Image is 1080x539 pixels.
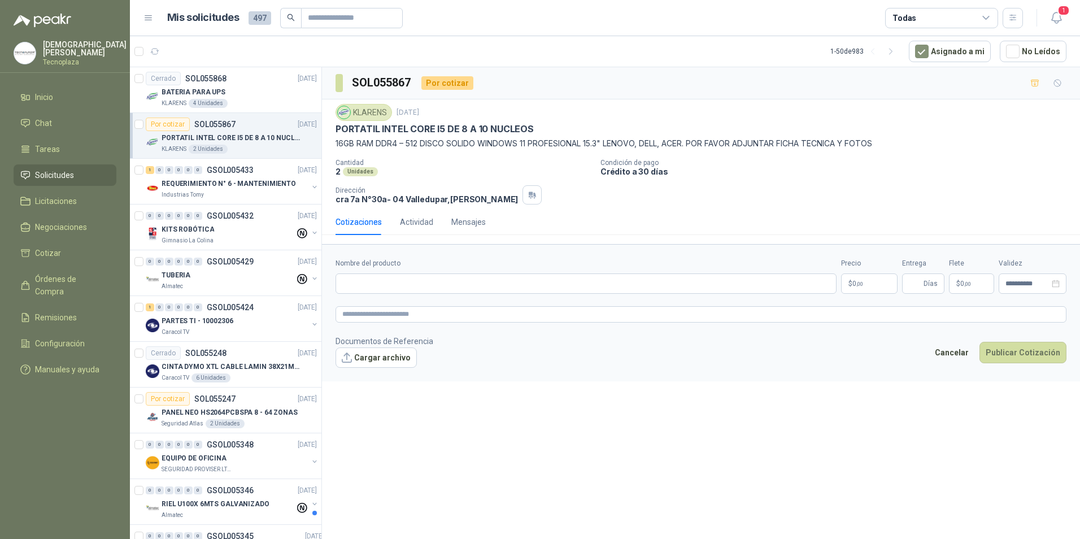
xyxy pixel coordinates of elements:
[162,179,296,189] p: REQUERIMIENTO N° 6 - MANTENIMIENTO
[146,181,159,195] img: Company Logo
[336,194,518,204] p: cra 7a N°30a- 04 Valledupar , [PERSON_NAME]
[35,311,77,324] span: Remisiones
[146,441,154,449] div: 0
[960,280,971,287] span: 0
[165,212,173,220] div: 0
[130,342,321,388] a: CerradoSOL055248[DATE] Company LogoCINTA DYMO XTL CABLE LAMIN 38X21MMBLANCOCaracol TV6 Unidades
[892,12,916,24] div: Todas
[207,166,254,174] p: GSOL005433
[336,216,382,228] div: Cotizaciones
[400,216,433,228] div: Actividad
[184,303,193,311] div: 0
[184,166,193,174] div: 0
[902,258,944,269] label: Entrega
[249,11,271,25] span: 497
[162,465,233,474] p: SEGURIDAD PROVISER LTDA
[162,190,204,199] p: Industrias Tomy
[35,363,99,376] span: Manuales y ayuda
[287,14,295,21] span: search
[146,166,154,174] div: 1
[979,342,1066,363] button: Publicar Cotización
[343,167,378,176] div: Unidades
[856,281,863,287] span: ,00
[1000,41,1066,62] button: No Leídos
[421,76,473,90] div: Por cotizar
[165,441,173,449] div: 0
[600,167,1075,176] p: Crédito a 30 días
[298,73,317,84] p: [DATE]
[999,258,1066,269] label: Validez
[336,167,341,176] p: 2
[167,10,239,26] h1: Mis solicitudes
[14,42,36,64] img: Company Logo
[162,511,183,520] p: Almatec
[194,212,202,220] div: 0
[165,303,173,311] div: 0
[165,486,173,494] div: 0
[43,41,127,56] p: [DEMOGRAPHIC_DATA] [PERSON_NAME]
[841,273,898,294] p: $0,00
[1046,8,1066,28] button: 1
[35,273,106,298] span: Órdenes de Compra
[162,133,302,144] p: PORTATIL INTEL CORE I5 DE 8 A 10 NUCLEOS
[43,59,127,66] p: Tecnoplaza
[929,342,975,363] button: Cancelar
[146,258,154,266] div: 0
[298,440,317,450] p: [DATE]
[162,373,189,382] p: Caracol TV
[909,41,991,62] button: Asignado a mi
[35,195,77,207] span: Licitaciones
[146,502,159,515] img: Company Logo
[207,258,254,266] p: GSOL005429
[207,441,254,449] p: GSOL005348
[130,388,321,433] a: Por cotizarSOL055247[DATE] Company LogoPANEL NEO HS2064PCBSPA 8 - 64 ZONASSeguridad Atlas2 Unidades
[298,119,317,130] p: [DATE]
[207,212,254,220] p: GSOL005432
[852,280,863,287] span: 0
[162,99,186,108] p: KLARENS
[146,118,190,131] div: Por cotizar
[184,258,193,266] div: 0
[155,441,164,449] div: 0
[14,268,116,302] a: Órdenes de Compra
[194,258,202,266] div: 0
[35,221,87,233] span: Negociaciones
[146,90,159,103] img: Company Logo
[155,486,164,494] div: 0
[185,75,227,82] p: SOL055868
[162,87,225,98] p: BATERIA PARA UPS
[298,211,317,221] p: [DATE]
[35,169,74,181] span: Solicitudes
[185,349,227,357] p: SOL055248
[175,486,183,494] div: 0
[194,441,202,449] div: 0
[162,419,203,428] p: Seguridad Atlas
[189,145,228,154] div: 2 Unidades
[14,112,116,134] a: Chat
[146,72,181,85] div: Cerrado
[336,335,433,347] p: Documentos de Referencia
[162,224,214,235] p: KITS ROBÓTICA
[949,258,994,269] label: Flete
[155,303,164,311] div: 0
[194,303,202,311] div: 0
[14,190,116,212] a: Licitaciones
[35,337,85,350] span: Configuración
[206,419,245,428] div: 2 Unidades
[298,257,317,267] p: [DATE]
[14,359,116,380] a: Manuales y ayuda
[14,242,116,264] a: Cotizar
[165,166,173,174] div: 0
[14,333,116,354] a: Configuración
[146,273,159,286] img: Company Logo
[175,441,183,449] div: 0
[14,86,116,108] a: Inicio
[162,453,227,464] p: EQUIPO DE OFICINA
[298,165,317,176] p: [DATE]
[184,486,193,494] div: 0
[298,302,317,313] p: [DATE]
[146,227,159,241] img: Company Logo
[194,486,202,494] div: 0
[162,328,189,337] p: Caracol TV
[949,273,994,294] p: $ 0,00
